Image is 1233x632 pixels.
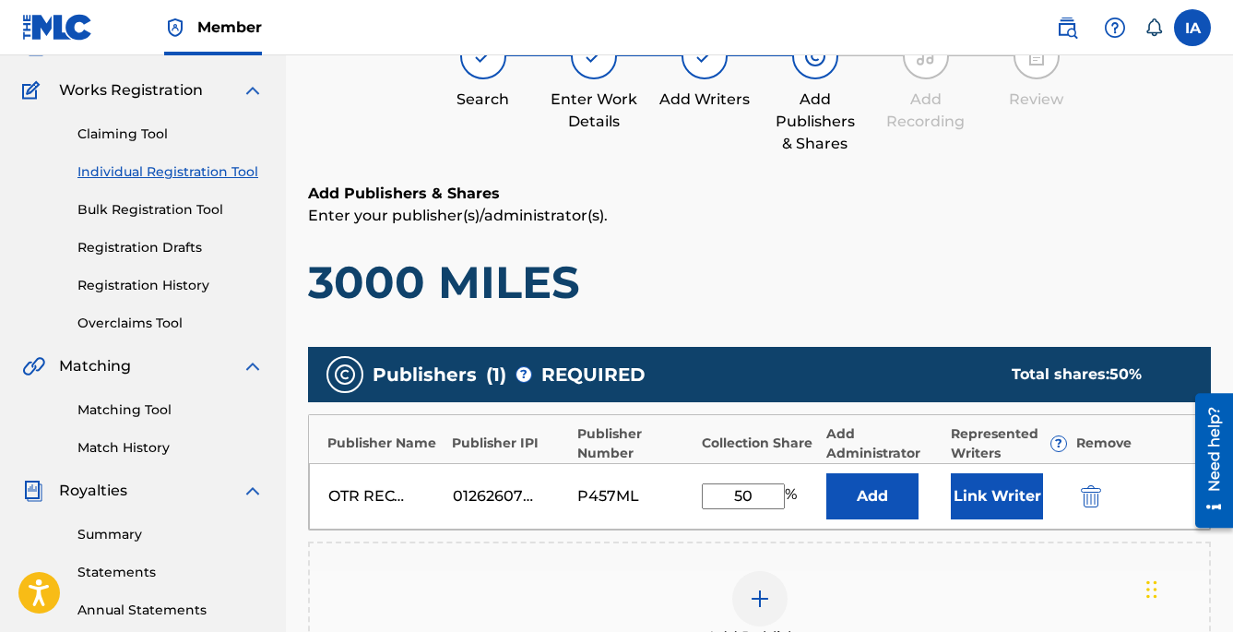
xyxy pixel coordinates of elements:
div: Notifications [1144,18,1163,37]
a: Matching Tool [77,400,264,420]
span: Works Registration [59,79,203,101]
iframe: Resource Center [1181,387,1233,535]
div: Add Administrator [826,424,942,463]
a: Statements [77,563,264,582]
h6: Add Publishers & Shares [308,183,1211,205]
img: help [1104,17,1126,39]
div: Remove [1076,434,1192,453]
div: Represented Writers [951,424,1066,463]
span: Member [197,17,262,38]
img: step indicator icon for Add Writers [694,45,716,67]
img: MLC Logo [22,14,93,41]
span: ? [1051,436,1066,451]
div: Drag [1146,562,1157,617]
div: Search [437,89,529,111]
img: step indicator icon for Enter Work Details [583,45,605,67]
span: Publishers [373,361,477,388]
span: 50 % [1109,365,1142,383]
span: % [785,483,801,509]
span: ( 1 ) [486,361,506,388]
div: Publisher IPI [452,434,567,453]
span: Matching [59,355,131,377]
div: Publisher Number [577,424,693,463]
a: Match History [77,438,264,458]
img: publishers [334,364,356,386]
button: Add [826,473,919,519]
span: Royalties [59,480,127,502]
img: expand [242,480,264,502]
div: Enter Work Details [548,89,640,133]
img: Works Registration [22,79,46,101]
img: step indicator icon for Review [1026,45,1048,67]
iframe: Chat Widget [1141,543,1233,632]
div: User Menu [1174,9,1211,46]
img: step indicator icon for Search [472,45,494,67]
a: Claiming Tool [77,125,264,144]
img: search [1056,17,1078,39]
img: add [749,588,771,610]
div: Total shares: [1012,364,1174,386]
div: Help [1097,9,1133,46]
img: Top Rightsholder [164,17,186,39]
div: Add Recording [880,89,972,133]
a: Registration History [77,276,264,295]
div: Collection Share [702,434,817,453]
img: Royalties [22,480,44,502]
div: Review [990,89,1083,111]
h1: 3000 MILES [308,255,1211,310]
a: Bulk Registration Tool [77,200,264,220]
p: Enter your publisher(s)/administrator(s). [308,205,1211,227]
span: REQUIRED [541,361,646,388]
img: 12a2ab48e56ec057fbd8.svg [1081,485,1101,507]
a: Public Search [1049,9,1085,46]
div: Add Publishers & Shares [769,89,861,155]
a: Summary [77,525,264,544]
a: Annual Statements [77,601,264,620]
img: step indicator icon for Add Publishers & Shares [804,45,826,67]
img: expand [242,355,264,377]
div: Publisher Name [327,434,443,453]
a: CatalogCatalog [22,35,117,57]
div: Add Writers [658,89,751,111]
button: Link Writer [951,473,1043,519]
span: ? [516,367,531,382]
a: Registration Drafts [77,238,264,257]
img: Matching [22,355,45,377]
a: Individual Registration Tool [77,162,264,182]
img: expand [242,79,264,101]
img: step indicator icon for Add Recording [915,45,937,67]
a: Overclaims Tool [77,314,264,333]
